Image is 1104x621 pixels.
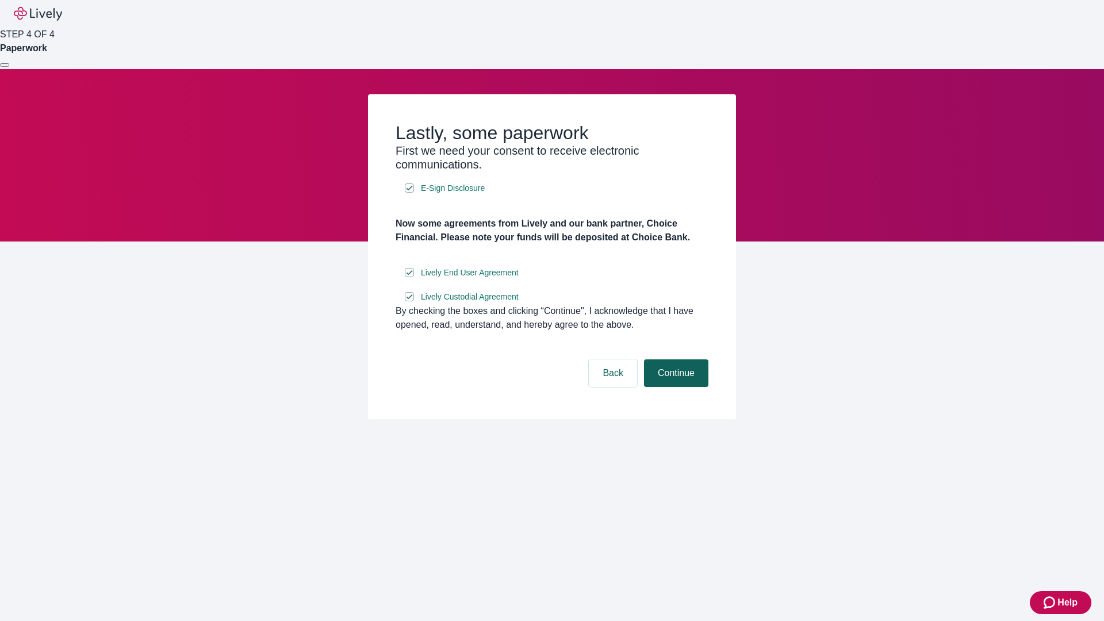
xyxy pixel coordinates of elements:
span: Lively End User Agreement [421,267,519,279]
div: By checking the boxes and clicking “Continue", I acknowledge that I have opened, read, understand... [396,304,708,332]
a: e-sign disclosure document [419,266,521,280]
button: Continue [644,359,708,387]
a: e-sign disclosure document [419,181,487,195]
h2: Lastly, some paperwork [396,122,708,144]
svg: Zendesk support icon [1044,596,1057,609]
span: Lively Custodial Agreement [421,291,519,303]
button: Back [589,359,637,387]
span: E-Sign Disclosure [421,182,485,194]
span: Help [1057,596,1078,609]
h3: First we need your consent to receive electronic communications. [396,144,708,171]
button: Zendesk support iconHelp [1030,591,1091,614]
h4: Now some agreements from Lively and our bank partner, Choice Financial. Please note your funds wi... [396,217,708,244]
a: e-sign disclosure document [419,290,521,304]
img: Lively [14,7,62,21]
